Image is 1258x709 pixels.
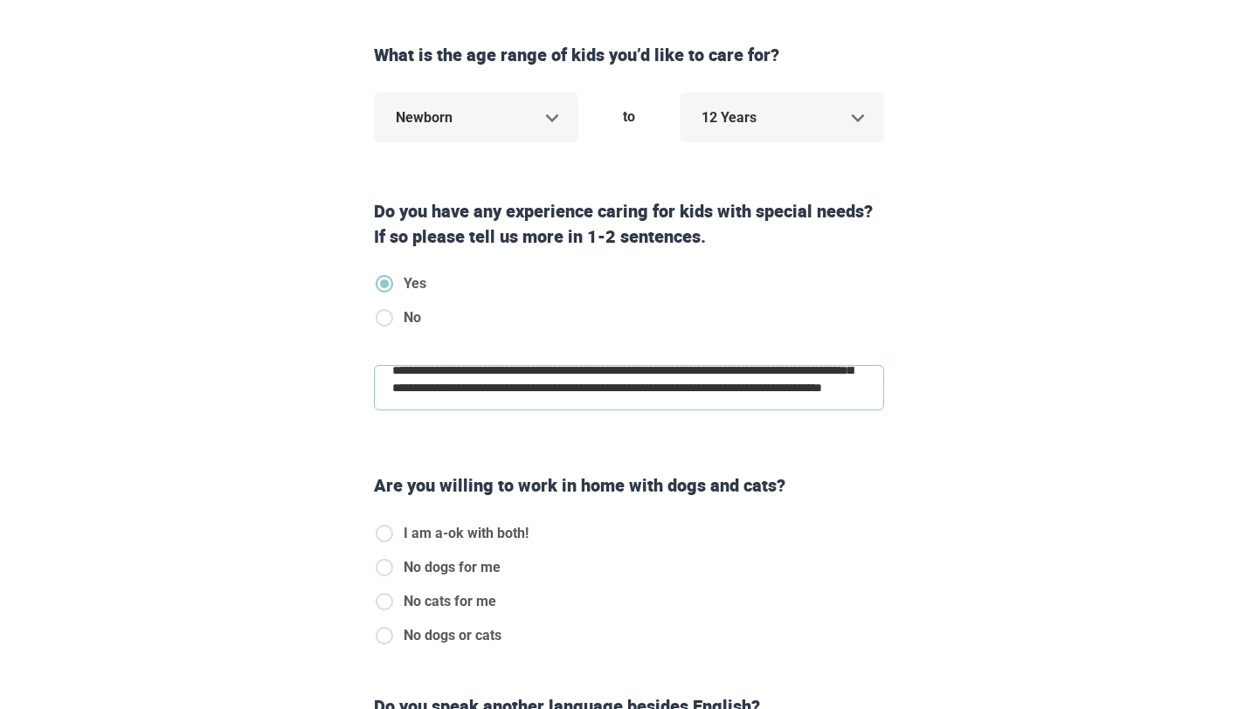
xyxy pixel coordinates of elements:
div: Are you willing to work in home with dogs and cats? [367,473,891,499]
span: No dogs or cats [404,625,501,646]
div: 12 Years [680,93,884,142]
div: What is the age range of kids you’d like to care for? [367,43,891,68]
div: to [585,93,673,141]
div: catsAndDogs [374,523,543,659]
span: No dogs for me [404,557,501,578]
div: Do you have any experience caring for kids with special needs? If so please tell us more in 1-2 s... [367,199,891,249]
div: specialNeeds [374,273,440,341]
span: No [404,307,421,328]
span: No cats for me [404,591,496,612]
span: Yes [404,273,426,294]
span: I am a-ok with both! [404,523,529,544]
div: Newborn [374,93,578,142]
